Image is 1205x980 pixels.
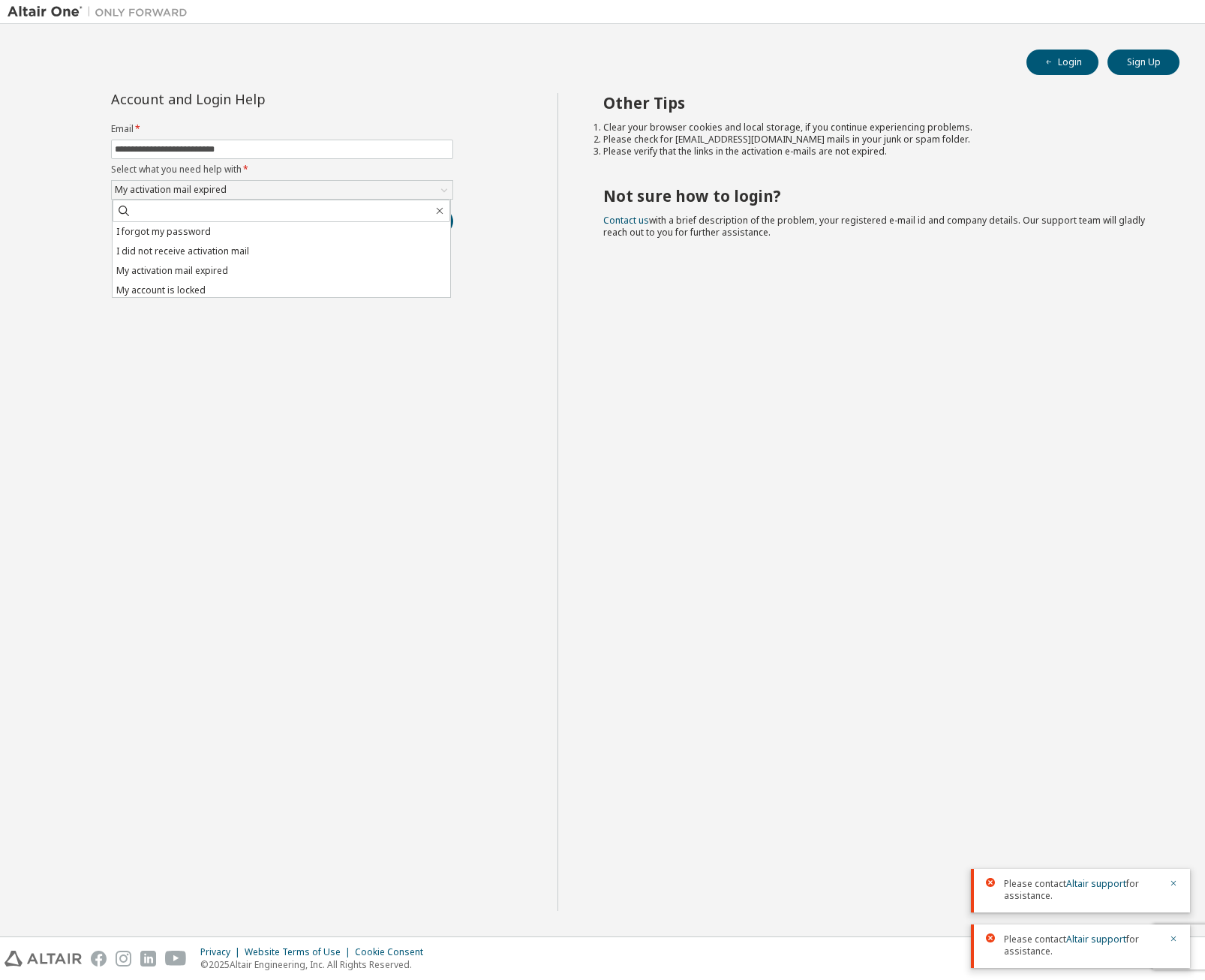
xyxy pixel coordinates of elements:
span: Please contact for assistance. [1004,933,1160,957]
img: Altair One [8,5,195,20]
li: Clear your browser cookies and local storage, if you continue experiencing problems. [603,122,1153,134]
div: Account and Login Help [111,93,385,105]
button: Login [1026,50,1098,75]
div: My activation mail expired [112,181,452,199]
img: instagram.svg [116,951,131,966]
button: Sign Up [1107,50,1179,75]
p: © 2025 Altair Engineering, Inc. All Rights Reserved. [200,958,432,971]
img: facebook.svg [91,951,107,966]
a: Contact us [603,214,649,227]
img: linkedin.svg [140,951,156,966]
h2: Other Tips [603,93,1153,113]
li: Please verify that the links in the activation e-mails are not expired. [603,146,1153,158]
a: Altair support [1066,877,1126,890]
span: with a brief description of the problem, your registered e-mail id and company details. Our suppo... [603,214,1145,239]
label: Select what you need help with [111,164,453,176]
li: Please check for [EMAIL_ADDRESS][DOMAIN_NAME] mails in your junk or spam folder. [603,134,1153,146]
label: Email [111,123,453,135]
div: Privacy [200,946,245,958]
img: youtube.svg [165,951,187,966]
h2: Not sure how to login? [603,186,1153,206]
div: My activation mail expired [113,182,229,198]
a: Altair support [1066,933,1126,945]
div: Website Terms of Use [245,946,355,958]
div: Cookie Consent [355,946,432,958]
li: I forgot my password [113,222,450,242]
span: Please contact for assistance. [1004,878,1160,902]
img: altair_logo.svg [5,951,82,966]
